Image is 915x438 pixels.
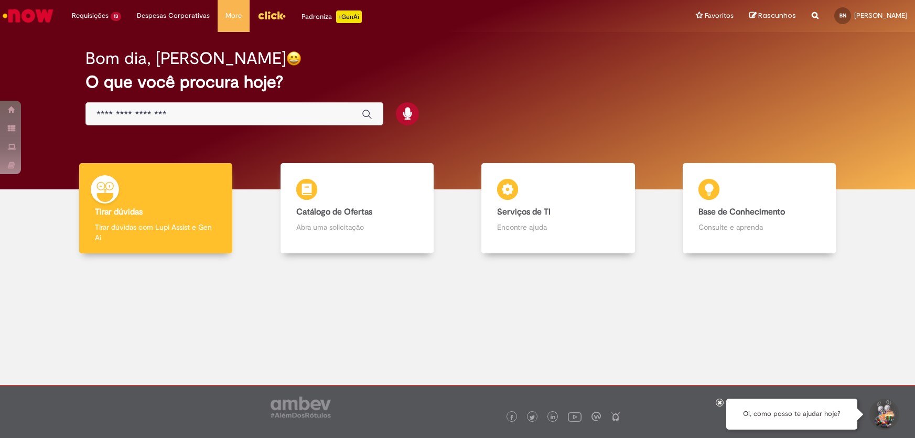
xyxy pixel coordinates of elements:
p: Encontre ajuda [497,222,619,232]
span: Rascunhos [758,10,796,20]
span: Despesas Corporativas [137,10,210,21]
b: Tirar dúvidas [95,207,143,217]
img: logo_footer_workplace.png [591,412,601,421]
span: 13 [111,12,121,21]
span: [PERSON_NAME] [854,11,907,20]
div: Padroniza [302,10,362,23]
p: Tirar dúvidas com Lupi Assist e Gen Ai [95,222,217,243]
img: logo_footer_facebook.png [509,415,514,420]
b: Serviços de TI [497,207,551,217]
span: BN [839,12,846,19]
p: +GenAi [336,10,362,23]
span: More [225,10,242,21]
a: Serviços de TI Encontre ajuda [458,163,659,254]
img: logo_footer_naosei.png [611,412,620,421]
img: logo_footer_ambev_rotulo_gray.png [271,397,331,418]
a: Tirar dúvidas Tirar dúvidas com Lupi Assist e Gen Ai [55,163,256,254]
h2: O que você procura hoje? [85,73,830,91]
a: Catálogo de Ofertas Abra uma solicitação [256,163,458,254]
img: ServiceNow [1,5,55,26]
a: Rascunhos [749,11,796,21]
button: Iniciar Conversa de Suporte [868,399,899,430]
img: logo_footer_linkedin.png [551,414,556,421]
img: logo_footer_twitter.png [530,415,535,420]
img: click_logo_yellow_360x200.png [257,7,286,23]
img: happy-face.png [286,51,302,66]
h2: Bom dia, [PERSON_NAME] [85,49,286,68]
b: Base de Conhecimento [698,207,785,217]
p: Abra uma solicitação [296,222,418,232]
a: Base de Conhecimento Consulte e aprenda [659,163,860,254]
span: Favoritos [705,10,734,21]
b: Catálogo de Ofertas [296,207,372,217]
p: Consulte e aprenda [698,222,820,232]
div: Oi, como posso te ajudar hoje? [726,399,857,430]
img: logo_footer_youtube.png [568,410,582,423]
span: Requisições [72,10,109,21]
